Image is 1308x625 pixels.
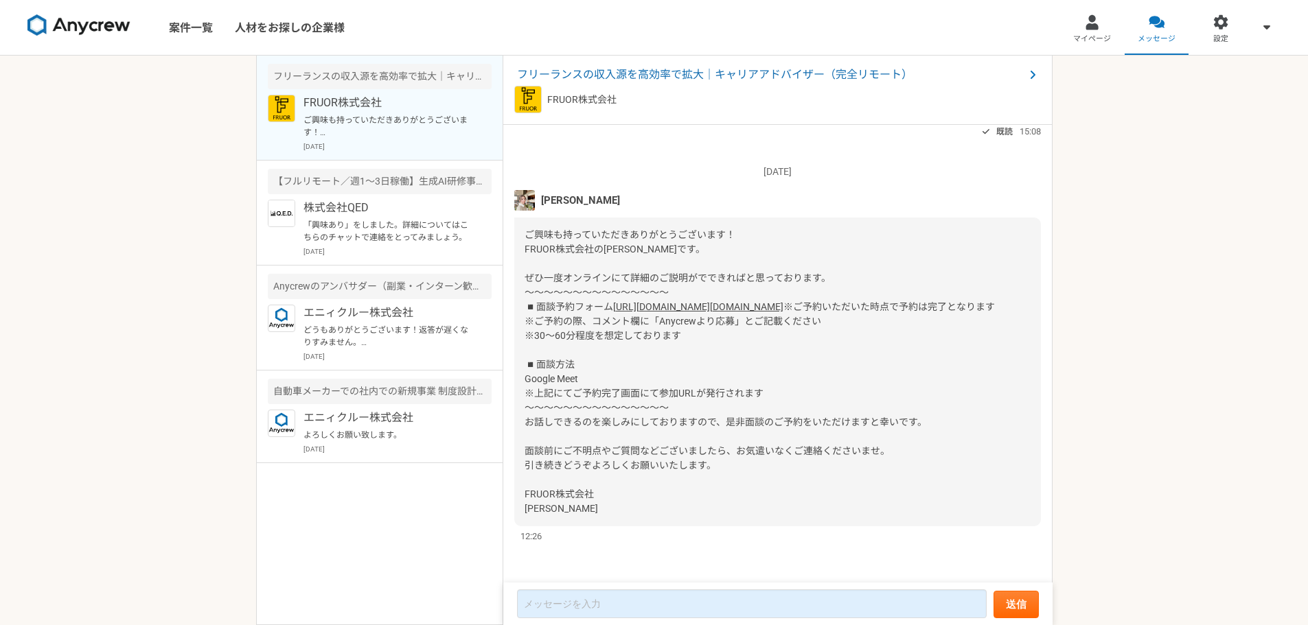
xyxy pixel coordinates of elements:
[514,190,535,211] img: unnamed.jpg
[1020,125,1041,138] span: 15:08
[303,246,492,257] p: [DATE]
[268,95,295,122] img: FRUOR%E3%83%AD%E3%82%B3%E3%82%99.png
[268,200,295,227] img: %E9%9B%BB%E5%AD%90%E5%8D%B0%E9%91%91.png
[268,305,295,332] img: logo_text_blue_01.png
[520,530,542,543] span: 12:26
[613,301,783,312] a: [URL][DOMAIN_NAME][DOMAIN_NAME]
[303,351,492,362] p: [DATE]
[517,67,1024,83] span: フリーランスの収入源を高効率で拡大｜キャリアアドバイザー（完全リモート）
[303,200,473,216] p: 株式会社QED
[303,305,473,321] p: エニィクルー株式会社
[525,229,831,312] span: ご興味も持っていただきありがとうございます！ FRUOR株式会社の[PERSON_NAME]です。 ぜひ一度オンラインにて詳細のご説明がでできればと思っております。 〜〜〜〜〜〜〜〜〜〜〜〜〜〜...
[268,410,295,437] img: logo_text_blue_01.png
[514,86,542,113] img: FRUOR%E3%83%AD%E3%82%B3%E3%82%99.png
[541,193,620,208] span: [PERSON_NAME]
[303,141,492,152] p: [DATE]
[996,123,1013,140] span: 既読
[1138,34,1175,45] span: メッセージ
[268,379,492,404] div: 自動車メーカーでの社内での新規事業 制度設計・基盤づくり コンサルティング業務
[268,274,492,299] div: Anycrewのアンバサダー（副業・インターン歓迎）
[27,14,130,36] img: 8DqYSo04kwAAAAASUVORK5CYII=
[303,114,473,139] p: ご興味も持っていただきありがとうございます！ FRUOR株式会社の[PERSON_NAME]です。 ぜひ一度オンラインにて詳細のご説明がでできればと思っております。 〜〜〜〜〜〜〜〜〜〜〜〜〜〜...
[303,95,473,111] p: FRUOR株式会社
[303,219,473,244] p: 「興味あり」をしました。詳細についてはこちらのチャットで連絡をとってみましょう。
[1073,34,1111,45] span: マイページ
[303,444,492,454] p: [DATE]
[514,165,1041,179] p: [DATE]
[268,169,492,194] div: 【フルリモート／週1～3日稼働】生成AI研修事業 制作・運営アシスタント
[547,93,617,107] p: FRUOR株式会社
[268,64,492,89] div: フリーランスの収入源を高効率で拡大｜キャリアアドバイザー（完全リモート）
[1213,34,1228,45] span: 設定
[303,410,473,426] p: エニィクルー株式会社
[525,301,995,514] span: ※ご予約いただいた時点で予約は完了となります ※ご予約の際、コメント欄に「Anycrewより応募」とご記載ください ※30〜60分程度を想定しております ◾️面談方法 Google Meet ※...
[994,591,1039,618] button: 送信
[303,429,473,441] p: よろしくお願い致します。
[303,324,473,349] p: どうもありがとうございます！返答が遅くなりすみません。 本日16時からどうぞよろしくお願いいたします。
